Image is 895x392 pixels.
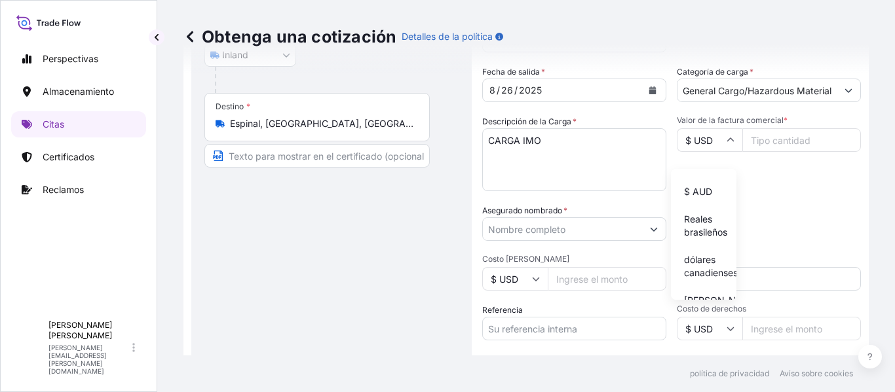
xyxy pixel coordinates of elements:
[684,294,759,306] font: [PERSON_NAME]
[43,86,114,97] font: Almacenamiento
[780,368,853,379] a: Aviso sobre cookies
[482,317,666,340] input: Su referencia interna
[11,46,146,72] a: Perspectivas
[11,79,146,105] a: Almacenamiento
[742,128,861,152] input: Tipo cantidad
[48,330,112,340] font: [PERSON_NAME]
[482,305,523,315] font: Referencia
[548,267,666,291] input: Ingrese el monto
[216,101,244,111] font: Destino
[677,115,784,125] font: Valor de la factura comercial
[702,267,861,291] input: Introduzca el porcentaje
[482,205,562,215] font: Asegurado nombrado
[43,118,64,130] font: Citas
[483,217,642,241] input: Nombre completo
[677,79,837,102] input: Seleccione un tipo de producto
[500,82,514,98] div: día,
[48,320,112,330] font: [PERSON_NAME]
[43,53,98,64] font: Perspectivas
[482,254,569,264] font: Costo [PERSON_NAME]
[48,344,107,375] font: [PERSON_NAME][EMAIL_ADDRESS][PERSON_NAME][DOMAIN_NAME]
[514,84,518,96] font: /
[204,144,430,168] input: Texto que aparecerá en el certificado
[677,304,746,313] font: Costo de derechos
[684,186,712,197] font: $ AUD
[488,82,497,98] div: mes,
[742,317,861,340] input: Ingrese el monto
[11,111,146,137] a: Citas
[11,144,146,170] a: Certificados
[677,355,746,365] font: Marcas y números
[482,353,533,366] label: Carrier Name
[497,84,500,96] font: /
[518,82,543,98] div: año,
[43,184,84,195] font: Reclamos
[642,80,663,101] button: Calendario
[402,31,493,42] font: Detalles de la política
[642,217,666,241] button: Mostrar sugerencias
[43,151,94,162] font: Certificados
[230,117,413,130] input: Destino
[684,213,727,238] font: Reales brasileños
[482,116,571,126] font: Descripción de la Carga
[690,368,769,379] a: política de privacidad
[684,254,738,278] font: dólares canadienses
[202,27,396,46] font: Obtenga una cotización
[26,340,34,354] font: A
[11,177,146,203] a: Reclamos
[837,79,860,102] button: Mostrar sugerencias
